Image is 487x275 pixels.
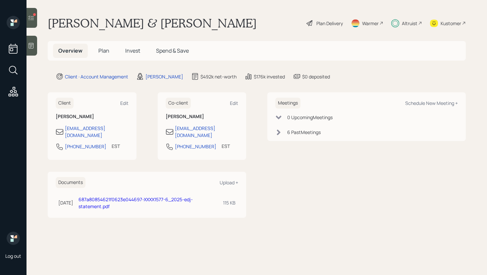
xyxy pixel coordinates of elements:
[125,47,140,54] span: Invest
[223,199,236,206] div: 115 KB
[166,98,191,109] h6: Co-client
[275,98,300,109] h6: Meetings
[175,125,239,139] div: [EMAIL_ADDRESS][DOMAIN_NAME]
[56,177,85,188] h6: Documents
[79,196,193,209] a: 687a80854621f0623e044697-XXXX1577-6_2025-edj-statement.pdf
[58,47,82,54] span: Overview
[98,47,109,54] span: Plan
[48,16,257,30] h1: [PERSON_NAME] & [PERSON_NAME]
[222,143,230,150] div: EST
[58,199,73,206] div: [DATE]
[56,114,129,119] h6: [PERSON_NAME]
[166,114,239,119] h6: [PERSON_NAME]
[65,143,106,150] div: [PHONE_NUMBER]
[405,100,458,106] div: Schedule New Meeting +
[200,73,237,80] div: $492k net-worth
[254,73,285,80] div: $176k invested
[65,125,129,139] div: [EMAIL_ADDRESS][DOMAIN_NAME]
[302,73,330,80] div: $0 deposited
[145,73,183,80] div: [PERSON_NAME]
[230,100,238,106] div: Edit
[287,129,321,136] div: 6 Past Meeting s
[362,20,379,27] div: Warmer
[56,98,74,109] h6: Client
[156,47,189,54] span: Spend & Save
[220,179,238,186] div: Upload +
[175,143,216,150] div: [PHONE_NUMBER]
[287,114,333,121] div: 0 Upcoming Meeting s
[441,20,461,27] div: Kustomer
[120,100,129,106] div: Edit
[65,73,128,80] div: Client · Account Management
[316,20,343,27] div: Plan Delivery
[7,232,20,245] img: retirable_logo.png
[402,20,417,27] div: Altruist
[5,253,21,259] div: Log out
[112,143,120,150] div: EST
